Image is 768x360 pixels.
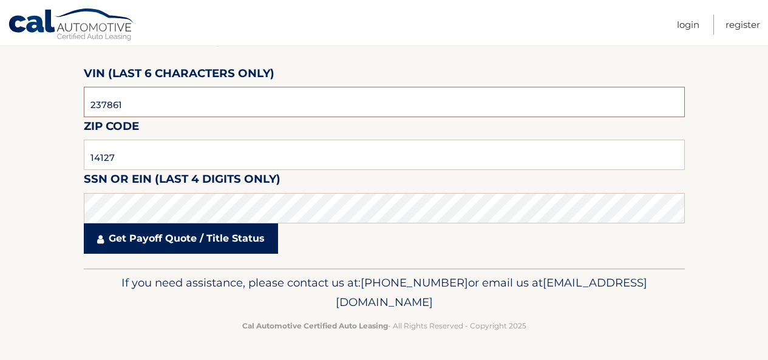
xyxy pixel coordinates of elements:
a: Get Payoff Quote / Title Status [84,223,278,254]
strong: Cal Automotive Certified Auto Leasing [242,321,388,330]
a: Login [677,15,699,35]
span: [PHONE_NUMBER] [361,276,468,290]
p: - All Rights Reserved - Copyright 2025 [92,319,677,332]
p: If you need assistance, please contact us at: or email us at [92,273,677,312]
a: Register [726,15,760,35]
label: SSN or EIN (last 4 digits only) [84,170,280,192]
a: Cal Automotive [8,8,135,43]
label: Zip Code [84,117,139,140]
label: VIN (last 6 characters only) [84,64,274,87]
